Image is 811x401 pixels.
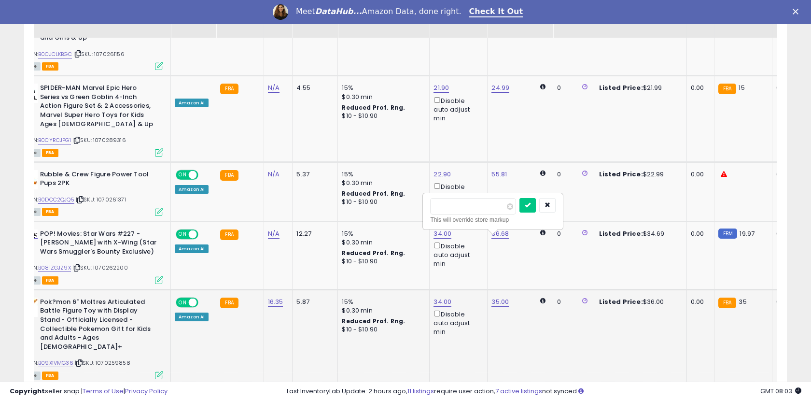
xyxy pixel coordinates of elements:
span: FBA [42,149,58,157]
b: Listed Price: [599,229,643,238]
div: 15% [342,170,422,179]
div: seller snap | | [10,387,168,396]
a: 21.90 [433,83,449,93]
small: FBM [718,229,737,239]
i: Calculated using Dynamic Max Price. [540,84,545,90]
small: FBA [718,298,736,308]
span: | SKU: 1070261156 [73,50,125,58]
small: FBA [718,84,736,94]
a: 34.00 [433,297,451,307]
div: 0.00 [691,170,707,179]
b: Listed Price: [599,297,643,306]
div: Amazon AI [175,313,209,321]
div: Disable auto adjust min [433,95,480,123]
div: ASIN: [18,170,163,215]
div: $36.00 [599,298,679,306]
a: 22.90 [433,170,451,179]
span: FBA [42,62,58,71]
a: N/A [268,229,280,239]
div: 12.27 [296,229,330,238]
b: Reduced Prof. Rng. [342,103,405,112]
span: 2025-10-6 08:03 GMT [760,387,801,396]
span: OFF [197,230,212,238]
div: 15% [342,84,422,92]
i: Calculated using Dynamic Max Price. [540,298,545,304]
small: FBA [220,229,238,240]
div: $10 - $10.90 [342,112,422,120]
a: 35.00 [491,297,509,307]
div: $0.30 min [342,179,422,187]
div: 0.00 [691,298,707,306]
b: Listed Price: [599,170,643,179]
div: Amazon AI [175,185,209,194]
div: Close [793,9,802,14]
a: B09X1VMG36 [38,359,73,367]
b: SPIDER-MAN Marvel Epic Hero Series vs Green Goblin 4-Inch Action Figure Set & 2 Accessories, Marv... [40,84,157,131]
div: $10 - $10.90 [342,326,422,334]
span: | SKU: 1070289316 [72,136,126,144]
strong: Copyright [10,387,45,396]
div: Meet Amazon Data, done right. [296,7,461,16]
i: DataHub... [315,7,362,16]
a: N/A [268,83,280,93]
span: | SKU: 1070259858 [75,359,130,367]
div: $21.99 [599,84,679,92]
i: Calculated using Dynamic Max Price. [540,229,545,236]
div: 0 [557,229,587,238]
div: 0.00 [691,84,707,92]
small: FBA [220,298,238,308]
div: 0.00 [691,229,707,238]
div: 0 [557,298,587,306]
small: FBA [220,84,238,94]
div: 0% [776,229,808,238]
a: 16.35 [268,297,283,307]
a: 24.99 [491,83,509,93]
b: Pok?mon 6" Moltres Articulated Battle Figure Toy with Display Stand - Officially Licensed - Colle... [40,298,157,354]
div: 0 [557,84,587,92]
span: ON [177,298,189,306]
span: | SKU: 1070261371 [76,196,126,203]
a: Terms of Use [83,387,124,396]
b: Reduced Prof. Rng. [342,189,405,198]
a: Privacy Policy [125,387,168,396]
div: 5.37 [296,170,330,179]
div: 0% [776,170,808,179]
span: 35 [739,297,746,306]
span: FBA [42,208,58,216]
b: Reduced Prof. Rng. [342,249,405,257]
div: $22.99 [599,170,679,179]
div: Disable auto adjust min [433,309,480,337]
div: 0 [557,170,587,179]
div: $10 - $10.90 [342,258,422,266]
div: Amazon AI [175,99,209,107]
span: FBA [42,276,58,285]
span: ON [177,230,189,238]
i: Calculated using Dynamic Max Price. [540,170,545,176]
b: POP! Movies: Star Wars #227 - [PERSON_NAME] with X-Wing (Star Wars Smuggler's Bounty Exclusive) [40,229,157,259]
div: 15% [342,229,422,238]
a: 36.68 [491,229,509,239]
div: $10 - $10.90 [342,198,422,206]
div: Disable auto adjust min [433,241,480,269]
a: Check It Out [469,7,523,17]
b: Listed Price: [599,83,643,92]
div: 5.87 [296,298,330,306]
div: $0.30 min [342,306,422,315]
span: | SKU: 1070262200 [72,264,128,272]
div: This will override store markup [430,215,556,225]
div: Last InventoryLab Update: 2 hours ago, require user action, not synced. [287,387,801,396]
a: B0CJCLKBGC [38,50,72,58]
a: B0DCC2QJQ5 [38,196,74,204]
div: 15% [342,298,422,306]
span: ON [177,171,189,179]
a: B0CYRCJPG1 [38,136,71,144]
span: FBA [42,372,58,380]
img: Profile image for Georgie [273,4,288,20]
span: 15 [739,83,744,92]
div: Amazon AI [175,244,209,253]
a: B081ZGJZ9X [38,264,71,272]
span: OFF [197,298,212,306]
div: 0% [776,84,808,92]
div: Disable auto adjust min [433,181,480,209]
div: $0.30 min [342,93,422,101]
